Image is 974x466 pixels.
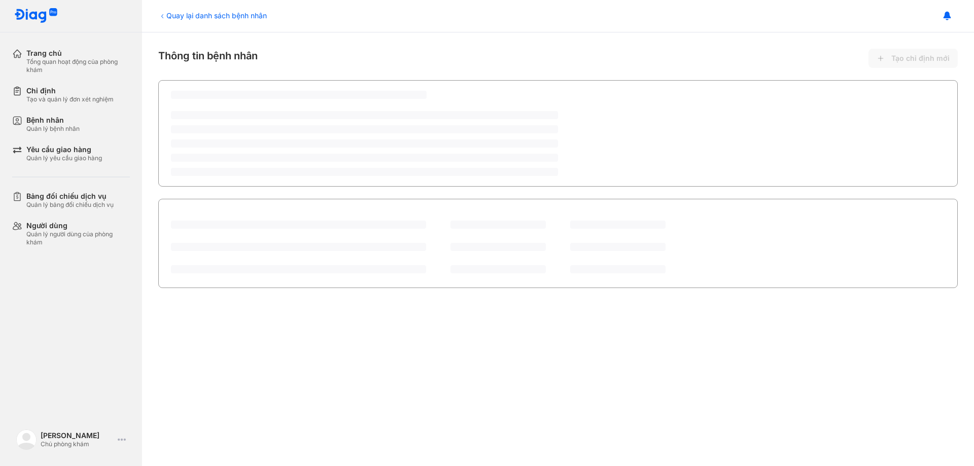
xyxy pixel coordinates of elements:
span: ‌ [570,243,666,251]
div: Người dùng [26,221,130,230]
span: ‌ [171,91,427,99]
button: Tạo chỉ định mới [868,49,958,68]
div: Chỉ định [26,86,114,95]
div: Quản lý yêu cầu giao hàng [26,154,102,162]
div: Bệnh nhân [26,116,80,125]
div: Chủ phòng khám [41,440,114,448]
div: Quản lý người dùng của phòng khám [26,230,130,246]
span: ‌ [450,221,546,229]
span: ‌ [171,221,426,229]
span: ‌ [171,168,558,176]
span: ‌ [171,125,558,133]
div: Thông tin bệnh nhân [158,49,958,68]
div: Tổng quan hoạt động của phòng khám [26,58,130,74]
div: Quản lý bảng đối chiếu dịch vụ [26,201,114,209]
span: ‌ [171,265,426,273]
span: ‌ [171,154,558,162]
span: Tạo chỉ định mới [891,54,950,63]
div: Trang chủ [26,49,130,58]
span: ‌ [570,265,666,273]
img: logo [14,8,58,24]
div: Yêu cầu giao hàng [26,145,102,154]
span: ‌ [171,111,558,119]
div: Tạo và quản lý đơn xét nghiệm [26,95,114,103]
div: Quản lý bệnh nhân [26,125,80,133]
span: ‌ [450,243,546,251]
span: ‌ [171,139,558,148]
span: ‌ [171,243,426,251]
div: [PERSON_NAME] [41,431,114,440]
span: ‌ [570,221,666,229]
span: ‌ [450,265,546,273]
div: Lịch sử chỉ định [171,208,232,221]
img: logo [16,429,37,450]
div: Quay lại danh sách bệnh nhân [158,10,267,21]
div: Bảng đối chiếu dịch vụ [26,192,114,201]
